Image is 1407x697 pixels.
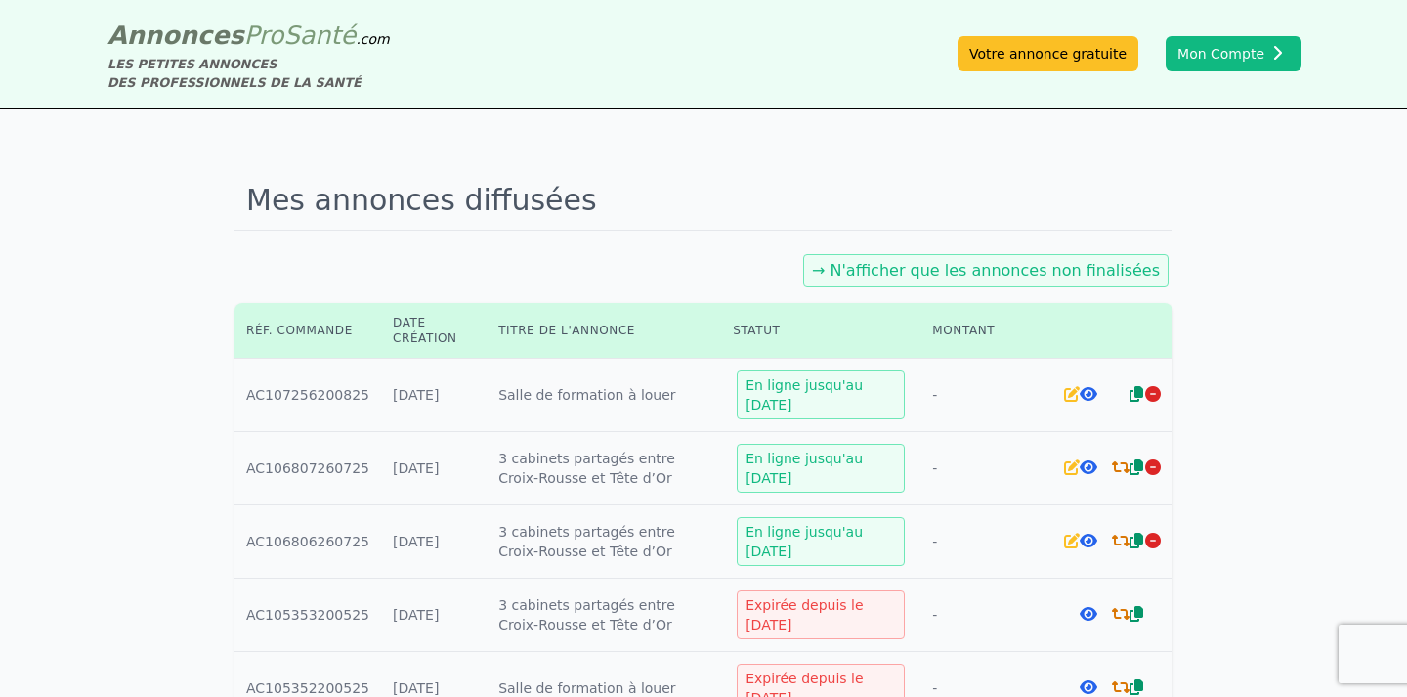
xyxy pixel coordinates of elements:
[107,55,390,92] div: LES PETITES ANNONCES DES PROFESSIONNELS DE LA SANTÉ
[1112,679,1130,695] i: Renouveler la commande
[920,359,1051,432] td: -
[958,36,1138,71] a: Votre annonce gratuite
[381,359,487,432] td: [DATE]
[234,303,381,359] th: Réf. commande
[920,303,1051,359] th: Montant
[1080,533,1097,548] i: Voir l'annonce
[381,505,487,579] td: [DATE]
[737,590,905,639] div: Expirée depuis le [DATE]
[234,579,381,652] td: AC105353200525
[381,579,487,652] td: [DATE]
[1064,533,1080,548] i: Editer l'annonce
[381,303,487,359] th: Date création
[1130,679,1143,695] i: Dupliquer l'annonce
[1112,606,1130,622] i: Renouveler la commande
[1130,459,1143,475] i: Dupliquer l'annonce
[1064,386,1080,402] i: Editer l'annonce
[737,517,905,566] div: En ligne jusqu'au [DATE]
[234,505,381,579] td: AC106806260725
[487,303,721,359] th: Titre de l'annonce
[1112,459,1130,475] i: Renouveler la commande
[737,370,905,419] div: En ligne jusqu'au [DATE]
[234,359,381,432] td: AC107256200825
[356,31,389,47] span: .com
[1112,533,1130,548] i: Renouveler la commande
[234,171,1172,231] h1: Mes annonces diffusées
[1145,459,1161,475] i: Arrêter la diffusion de l'annonce
[487,579,721,652] td: 3 cabinets partagés entre Croix-Rousse et Tête d’Or
[920,579,1051,652] td: -
[487,432,721,505] td: 3 cabinets partagés entre Croix-Rousse et Tête d’Or
[107,21,244,50] span: Annonces
[487,505,721,579] td: 3 cabinets partagés entre Croix-Rousse et Tête d’Or
[920,505,1051,579] td: -
[487,359,721,432] td: Salle de formation à louer
[283,21,356,50] span: Santé
[737,444,905,493] div: En ligne jusqu'au [DATE]
[1080,386,1097,402] i: Voir l'annonce
[1080,459,1097,475] i: Voir l'annonce
[1145,386,1161,402] i: Arrêter la diffusion de l'annonce
[920,432,1051,505] td: -
[244,21,284,50] span: Pro
[381,432,487,505] td: [DATE]
[1145,533,1161,548] i: Arrêter la diffusion de l'annonce
[1080,606,1097,622] i: Voir l'annonce
[1130,606,1143,622] i: Dupliquer l'annonce
[1064,459,1080,475] i: Editer l'annonce
[1130,533,1143,548] i: Dupliquer l'annonce
[1080,679,1097,695] i: Voir l'annonce
[1166,36,1301,71] button: Mon Compte
[812,261,1160,280] a: → N'afficher que les annonces non finalisées
[1130,386,1143,402] i: Dupliquer l'annonce
[107,21,390,50] a: AnnoncesProSanté.com
[721,303,920,359] th: Statut
[234,432,381,505] td: AC106807260725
